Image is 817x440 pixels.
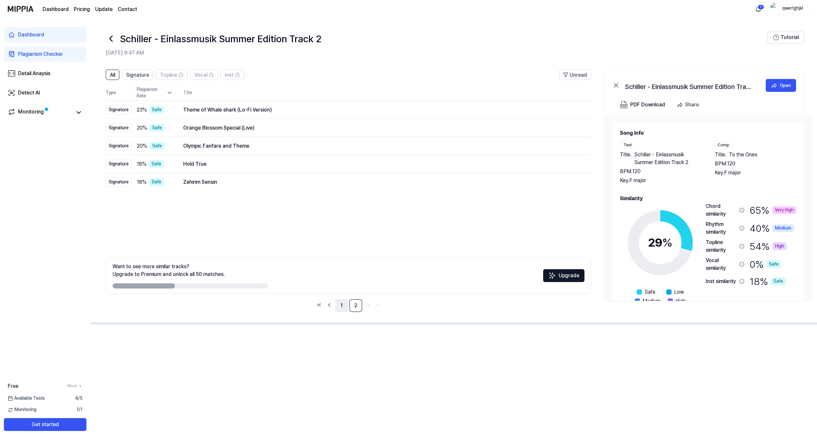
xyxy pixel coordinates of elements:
[766,260,781,268] div: Safe
[570,71,587,79] span: Unread
[4,66,86,81] a: Detail Anaysis
[630,101,665,109] div: PDF Download
[750,257,781,272] div: 0 %
[8,406,36,413] span: Monitoring
[160,71,177,79] span: Topline
[620,195,796,202] h2: Similarity
[715,151,726,159] span: Title .
[126,71,149,79] span: Signature
[67,383,83,389] a: More
[8,382,18,390] span: Free
[4,27,86,43] a: Dashboard
[137,86,173,99] div: Plagiarism Rate
[183,85,591,101] th: Title
[150,124,164,132] div: Safe
[325,300,334,309] a: Go to previous page
[18,31,44,39] div: Dashboard
[780,5,805,12] div: qwertghjkl
[314,300,324,309] a: Go to first page
[772,206,796,214] div: Very High
[149,178,164,186] div: Safe
[75,395,83,402] span: 4 / 5
[8,108,72,117] a: Monitoring
[634,151,702,166] span: Schiller - Einlassmusik Summer Edition Track 2
[364,300,373,309] a: Go to next page
[183,106,581,114] div: Theme of Whale shark (Lo-Fi Version)
[149,106,164,114] div: Safe
[137,106,147,114] span: 23 %
[106,123,132,133] div: Signature
[750,202,796,218] div: 65 %
[106,105,132,115] div: Signature
[137,178,146,186] span: 18 %
[750,275,786,288] div: 18 %
[106,85,132,101] th: Type
[190,70,218,80] button: Vocal
[729,151,757,159] span: To the Ones
[106,70,119,80] button: All
[772,242,787,250] div: High
[620,151,632,166] span: Title .
[674,98,704,111] button: Share
[183,160,581,168] div: Hold True
[335,299,348,312] a: 1
[767,31,804,44] button: Tutorial
[548,272,556,279] img: Sparkles
[706,202,737,218] div: Chord similarity
[106,159,132,169] div: Signature
[18,89,40,97] div: Detect AI
[18,50,63,58] div: Plagiarism Checker
[137,142,147,150] span: 20 %
[754,5,762,13] img: 알림
[110,71,115,79] span: All
[715,169,797,177] div: Key. F major
[4,46,86,62] a: Plagiarism Checker
[374,300,383,309] a: Go to last page
[74,5,90,13] a: Pricing
[648,234,673,251] div: 29
[620,142,635,148] div: Test
[662,236,673,249] span: %
[675,297,686,305] span: High
[706,220,737,236] div: Rhythm similarity
[221,70,244,80] button: Inst
[150,142,164,150] div: Safe
[122,70,153,80] button: Signature
[543,269,584,282] button: Upgrade
[113,263,225,278] div: Want to see more similar tracks? Upgrade to Premium and unlock all 50 matches.
[118,5,137,13] a: Contact
[644,288,655,296] span: Safe
[771,278,786,285] div: Safe
[758,5,764,10] div: 1
[643,297,661,305] span: Medium
[706,239,737,254] div: Topline similarity
[620,129,796,137] h2: Song Info
[183,142,581,150] div: Olympic Fanfare and Theme
[766,79,796,92] button: Open
[95,5,113,13] a: Update
[706,278,737,285] div: Inst similarity
[120,32,321,45] h1: Schiller - Einlassmusik Summer Edition Track 2
[106,177,132,187] div: Signature
[706,257,737,272] div: Vocal similarity
[183,178,581,186] div: Zehirim Sensin
[619,98,666,111] button: PDF Download
[8,395,45,402] span: Available Tests
[137,160,146,168] span: 18 %
[559,70,591,80] button: Unread
[753,4,763,14] button: 알림1
[674,288,684,296] span: Low
[183,124,581,132] div: Orange Blossom Special (Live)
[750,239,787,254] div: 54 %
[620,177,702,184] div: Key. F major
[620,168,702,175] div: BPM. 120
[106,299,591,312] nav: pagination
[18,108,44,117] div: Monitoring
[780,82,791,89] div: Open
[685,101,699,109] div: Share
[106,49,767,57] h2: [DATE] 9:47 AM
[76,406,83,413] span: 1 / 1
[194,71,207,79] span: Vocal
[543,275,584,281] a: SparklesUpgrade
